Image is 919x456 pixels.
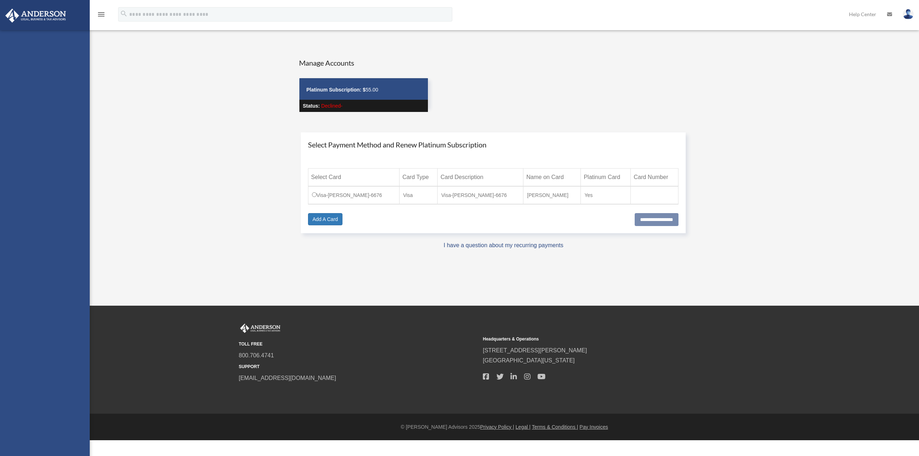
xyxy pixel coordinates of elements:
a: Add A Card [308,213,343,225]
a: [STREET_ADDRESS][PERSON_NAME] [483,347,587,353]
th: Name on Card [523,168,581,186]
h4: Manage Accounts [299,58,428,68]
a: Legal | [516,424,531,430]
th: Select Card [308,168,399,186]
a: Terms & Conditions | [532,424,578,430]
a: [GEOGRAPHIC_DATA][US_STATE] [483,357,575,363]
th: Platinum Card [581,168,631,186]
p: 55.00 [307,85,421,94]
td: Visa-[PERSON_NAME]-6676 [438,186,523,204]
small: SUPPORT [239,363,478,371]
a: I have a question about my recurring payments [444,242,564,248]
td: Visa-[PERSON_NAME]-6676 [308,186,399,204]
img: Anderson Advisors Platinum Portal [239,324,282,333]
a: Pay Invoices [579,424,608,430]
img: Anderson Advisors Platinum Portal [3,9,68,23]
th: Card Number [631,168,678,186]
span: Declined- [321,103,342,109]
td: Visa [399,186,437,204]
a: 800.706.4741 [239,352,274,358]
td: Yes [581,186,631,204]
small: Headquarters & Operations [483,335,722,343]
h4: Select Payment Method and Renew Platinum Subscription [308,140,679,150]
th: Card Description [438,168,523,186]
a: [EMAIL_ADDRESS][DOMAIN_NAME] [239,375,336,381]
td: [PERSON_NAME] [523,186,581,204]
strong: Status: [303,103,320,109]
strong: Platinum Subscription: $ [307,87,366,93]
div: © [PERSON_NAME] Advisors 2025 [90,423,919,432]
i: menu [97,10,106,19]
th: Card Type [399,168,437,186]
a: menu [97,13,106,19]
i: search [120,10,128,18]
small: TOLL FREE [239,340,478,348]
a: Privacy Policy | [480,424,514,430]
img: User Pic [903,9,914,19]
